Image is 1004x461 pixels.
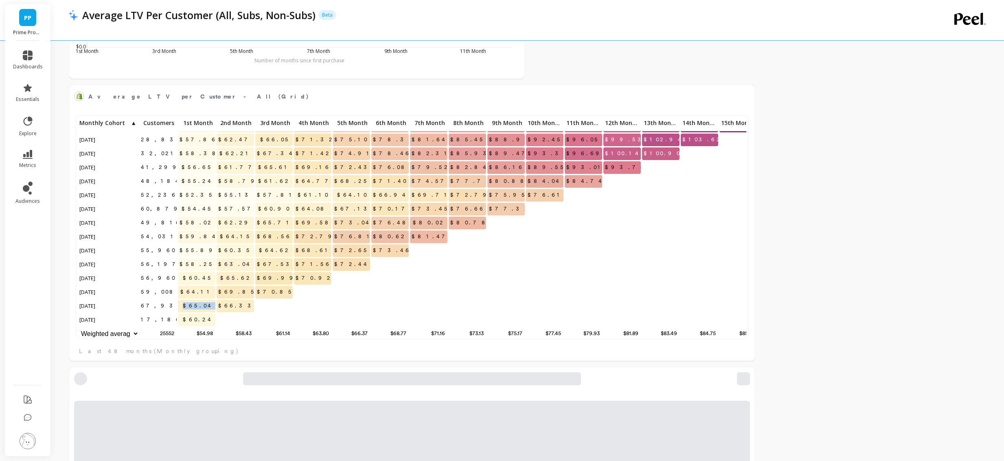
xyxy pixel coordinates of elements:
span: [DATE] [78,161,98,173]
span: $93.74 [603,161,648,173]
span: 7th Month [412,120,445,126]
span: $78.46 [371,147,413,160]
span: $72.79 [449,189,494,201]
span: (Monthly grouping) [154,347,239,355]
span: $76.66 [449,203,487,215]
span: $73.04 [333,217,373,229]
div: Toggle SortBy [78,117,116,131]
span: $66.33 [217,300,259,312]
span: $67.53 [255,258,297,270]
div: Toggle SortBy [410,117,448,131]
span: $59.84 [178,230,220,243]
span: dashboards [13,64,43,70]
span: $72.43 [333,161,375,173]
span: Average LTV per Customer - All (Grid) [88,91,724,102]
span: $99.53 [603,134,649,146]
span: 6th Month [373,120,406,126]
span: $67.13 [333,203,375,215]
span: $80.88 [487,175,531,187]
span: $100.90 [642,147,683,160]
span: 10th Month [528,120,561,126]
p: $83.49 [642,327,680,340]
span: $60.90 [256,203,293,215]
span: [DATE] [78,175,98,187]
p: 14th Month [681,117,718,129]
span: $72.65 [333,244,371,257]
span: $81.47 [410,230,453,243]
span: [DATE] [78,189,98,201]
span: 11th Month [566,120,600,126]
span: $93.35 [526,147,571,160]
span: [DATE] [78,286,98,298]
span: ▲ [130,120,136,126]
span: [DATE] [78,300,98,312]
p: $75.17 [487,327,525,340]
p: Prime Prometics™ [13,29,43,36]
span: $62.29 [217,217,255,229]
div: Toggle SortBy [603,117,642,131]
p: 10th Month [526,117,563,129]
span: $69.58 [294,217,336,229]
span: $80.62 [371,230,409,243]
span: [DATE] [78,244,98,257]
span: 28,838 [139,134,189,146]
span: $96.05 [565,134,602,146]
span: $57.81 [255,189,298,201]
p: 4th Month [294,117,331,129]
span: $64.10 [335,189,370,201]
span: $74.91 [333,147,375,160]
p: 11th Month [565,117,602,129]
span: 56,197 [139,259,183,271]
span: $69.99 [255,272,300,284]
span: 56,960 [139,272,178,285]
p: $71.16 [410,327,447,340]
span: 52,236 [139,189,180,202]
span: $100.14 [603,147,643,160]
span: $69.85 [217,286,259,298]
span: $58.25 [178,258,217,270]
span: $66.05 [259,134,293,146]
div: Toggle SortBy [294,117,332,131]
span: $61.62 [256,175,293,187]
span: 17,186 [139,314,184,326]
span: $66.94 [371,189,410,201]
span: $55.24 [180,175,215,187]
span: $84.74 [565,175,606,187]
span: $65.61 [256,161,293,173]
span: $69.71 [410,189,453,201]
span: $81.64 [410,134,449,146]
img: header icon [68,9,78,21]
span: $58.38 [178,147,223,160]
span: $73.45 [410,203,452,215]
span: 1st Month [180,120,213,126]
span: 60,879 [139,203,185,215]
div: Toggle SortBy [216,117,255,131]
span: $102.94 [642,134,686,146]
span: [DATE] [78,258,98,270]
span: $65.62 [219,272,254,284]
span: $78.33 [371,134,420,146]
span: $82.84 [449,161,491,173]
span: $52.35 [178,189,217,201]
span: $85.45 [449,134,487,146]
span: 3rd Month [257,120,290,126]
span: $74.57 [410,175,452,187]
p: 25552 [139,327,177,340]
span: $64.62 [257,244,293,257]
span: $65.04 [181,300,215,312]
p: 7th Month [410,117,447,129]
span: $58.02 [178,217,215,229]
span: [DATE] [78,203,98,215]
div: Toggle SortBy [642,117,680,131]
span: Monthly Cohort [79,120,130,126]
p: $84.75 [681,327,718,340]
span: $68.61 [294,244,333,257]
p: $79.93 [565,327,602,340]
p: $81.89 [603,327,641,340]
span: $75.95 [487,189,529,201]
span: $61.10 [296,189,331,201]
span: $77.72 [449,175,493,187]
p: $63.80 [294,327,331,340]
div: Toggle SortBy [255,117,294,131]
p: 12th Month [603,117,641,129]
